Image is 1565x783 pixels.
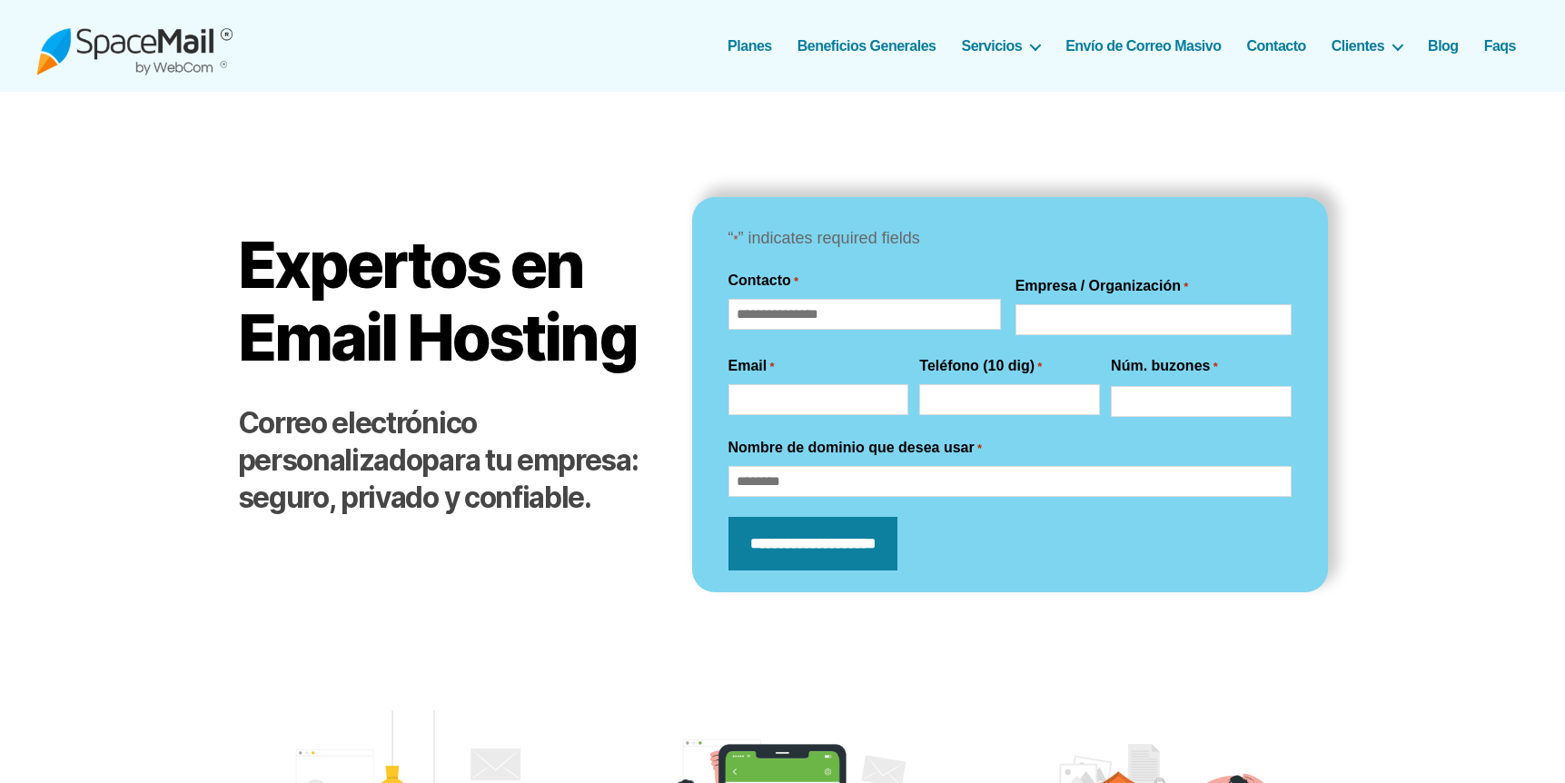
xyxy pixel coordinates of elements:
h2: para tu empresa: seguro, privado y confiable. [238,405,656,517]
a: Clientes [1332,37,1402,55]
a: Blog [1428,37,1459,55]
a: Planes [728,37,772,55]
h1: Expertos en Email Hosting [238,229,656,373]
a: Envío de Correo Masivo [1065,37,1221,55]
p: “ ” indicates required fields [728,224,1292,253]
img: Spacemail [36,16,233,75]
label: Nombre de dominio que desea usar [728,437,982,459]
a: Contacto [1246,37,1305,55]
label: Empresa / Organización [1015,275,1189,297]
label: Email [728,355,775,377]
label: Teléfono (10 dig) [919,355,1042,377]
a: Servicios [962,37,1041,55]
legend: Contacto [728,270,799,292]
strong: Correo electrónico personalizado [238,405,477,478]
a: Beneficios Generales [797,37,936,55]
a: Faqs [1484,37,1516,55]
label: Núm. buzones [1111,355,1218,377]
nav: Horizontal [738,37,1529,55]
